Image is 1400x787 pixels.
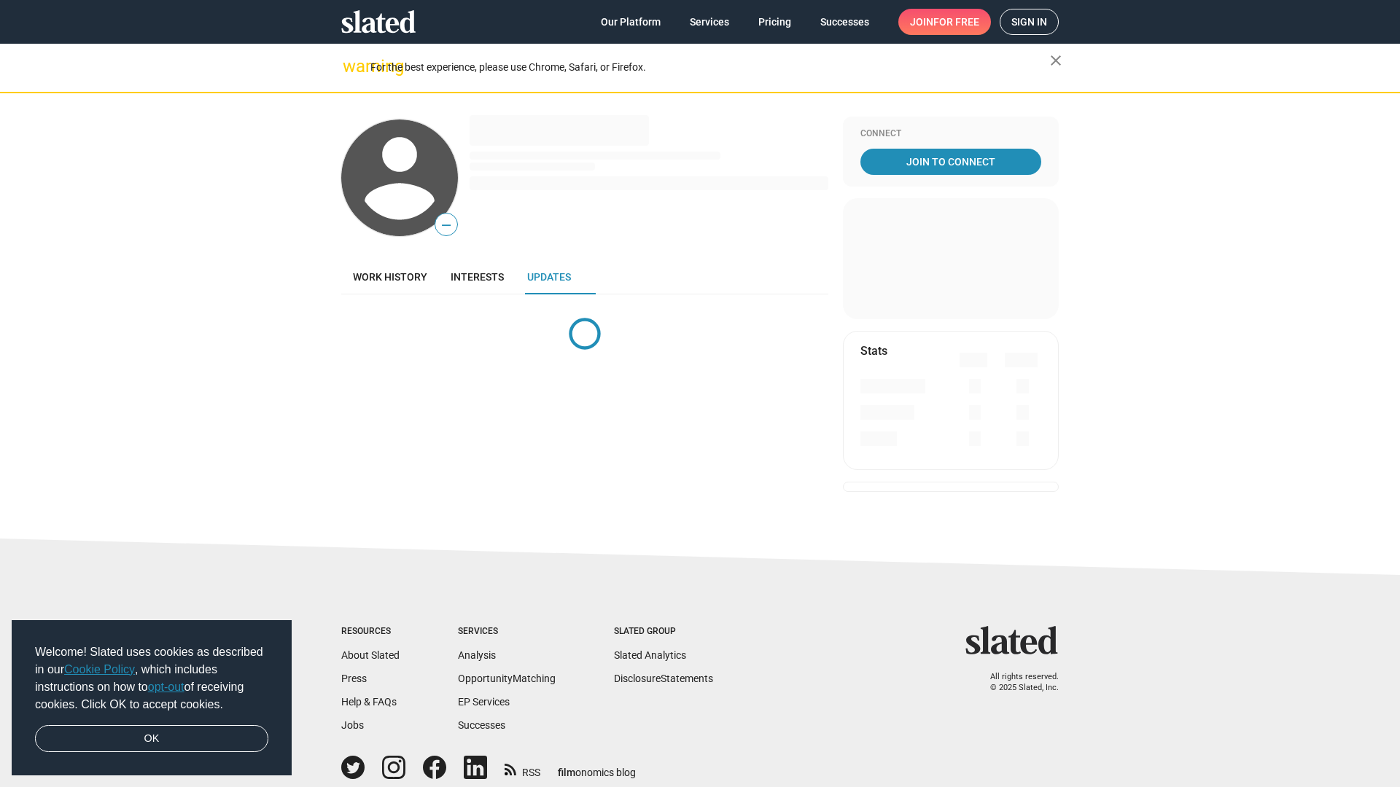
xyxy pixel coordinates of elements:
mat-icon: close [1047,52,1065,69]
a: Cookie Policy [64,663,135,676]
a: Analysis [458,649,496,661]
span: Welcome! Slated uses cookies as described in our , which includes instructions on how to of recei... [35,643,268,713]
a: Successes [809,9,881,35]
span: Services [690,9,729,35]
span: for free [933,9,979,35]
a: Joinfor free [898,9,991,35]
a: Our Platform [589,9,672,35]
a: About Slated [341,649,400,661]
a: OpportunityMatching [458,673,556,684]
a: Interests [439,259,516,294]
span: — [435,216,457,235]
mat-card-title: Stats [860,343,887,359]
a: Services [678,9,741,35]
span: Updates [527,271,571,283]
a: Pricing [747,9,803,35]
a: Sign in [1000,9,1059,35]
a: DisclosureStatements [614,673,713,684]
a: Press [341,673,367,684]
span: film [558,767,575,778]
a: Updates [516,259,583,294]
span: Interests [451,271,504,283]
a: RSS [505,757,540,780]
a: Slated Analytics [614,649,686,661]
p: All rights reserved. © 2025 Slated, Inc. [975,672,1059,693]
div: Connect [860,128,1041,140]
span: Our Platform [601,9,661,35]
div: Slated Group [614,626,713,638]
span: Sign in [1011,9,1047,34]
span: Join To Connect [863,149,1038,175]
a: Join To Connect [860,149,1041,175]
div: For the best experience, please use Chrome, Safari, or Firefox. [370,58,1050,77]
div: cookieconsent [12,620,292,776]
div: Resources [341,626,400,638]
span: Successes [820,9,869,35]
mat-icon: warning [343,58,360,75]
div: Services [458,626,556,638]
a: opt-out [148,681,184,693]
a: Work history [341,259,439,294]
span: Work history [353,271,427,283]
a: Jobs [341,719,364,731]
a: filmonomics blog [558,754,636,780]
span: Pricing [758,9,791,35]
a: dismiss cookie message [35,725,268,753]
a: EP Services [458,696,510,708]
span: Join [910,9,979,35]
a: Successes [458,719,505,731]
a: Help & FAQs [341,696,397,708]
